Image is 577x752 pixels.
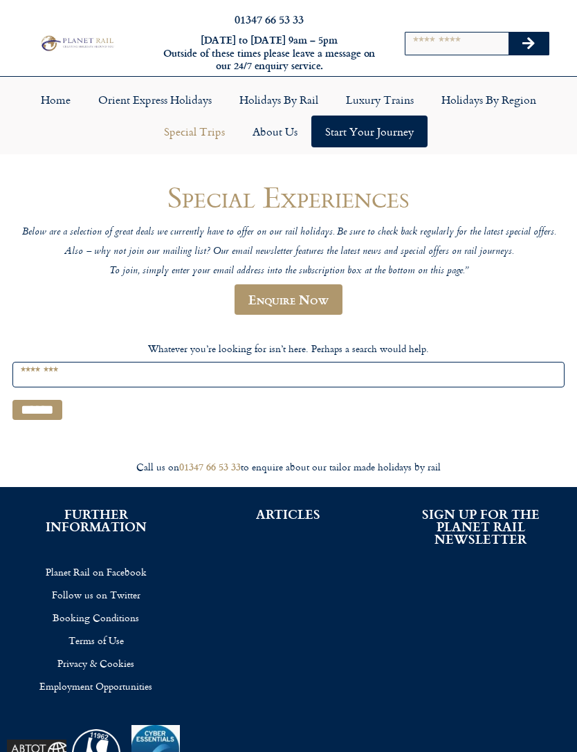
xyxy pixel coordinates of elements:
a: Orient Express Holidays [84,84,226,116]
a: Special Trips [150,116,239,147]
a: 01347 66 53 33 [235,11,304,27]
h2: ARTICLES [213,508,364,520]
h2: FURTHER INFORMATION [21,508,172,533]
a: Planet Rail on Facebook [21,560,172,583]
p: Below are a selection of great deals we currently have to offer on our rail holidays. Be sure to ... [12,226,565,239]
a: Booking Conditions [21,606,172,629]
h2: SIGN UP FOR THE PLANET RAIL NEWSLETTER [405,508,556,545]
a: About Us [239,116,311,147]
div: Call us on to enquire about our tailor made holidays by rail [7,461,570,474]
a: Holidays by Rail [226,84,332,116]
nav: Menu [21,560,172,697]
h6: [DATE] to [DATE] 9am – 5pm Outside of these times please leave a message on our 24/7 enquiry serv... [157,34,381,73]
a: Luxury Trains [332,84,428,116]
p: Whatever you’re looking for isn’t here. Perhaps a search would help. [12,341,565,356]
a: Home [27,84,84,116]
p: Also – why not join our mailing list? Our email newsletter features the latest news and special o... [12,246,565,259]
a: Enquire Now [235,284,342,315]
nav: Menu [7,84,570,147]
a: Follow us on Twitter [21,583,172,606]
a: Holidays by Region [428,84,550,116]
p: To join, simply enter your email address into the subscription box at the bottom on this page.” [12,265,565,278]
a: Terms of Use [21,629,172,652]
a: Privacy & Cookies [21,652,172,675]
a: Start your Journey [311,116,428,147]
a: 01347 66 53 33 [179,459,241,474]
img: Planet Rail Train Holidays Logo [38,34,116,53]
a: Employment Opportunities [21,675,172,697]
h1: Special Experiences [12,181,565,213]
button: Search [509,33,549,55]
